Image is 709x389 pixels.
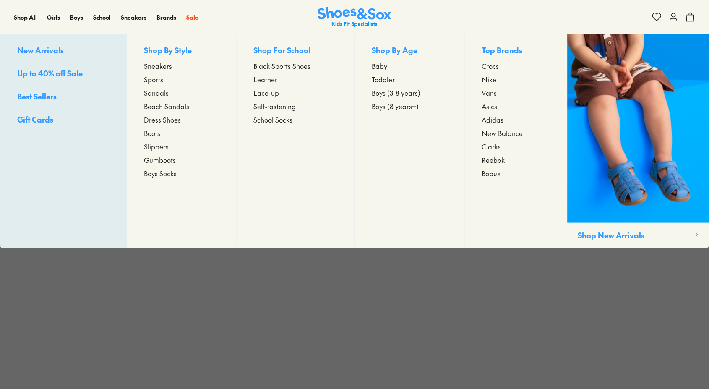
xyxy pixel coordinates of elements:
[14,13,37,22] a: Shop All
[17,114,110,127] a: Gift Cards
[318,7,391,28] a: Shoes & Sox
[253,115,338,125] a: School Socks
[144,141,169,151] span: Slippers
[14,13,37,21] span: Shop All
[253,88,279,98] span: Lace-up
[372,88,448,98] a: Boys (3-8 years)
[17,68,110,81] a: Up to 40% off Sale
[17,91,110,104] a: Best Sellers
[121,13,146,21] span: Sneakers
[253,61,310,71] span: Black Sports Shoes
[17,45,64,55] span: New Arrivals
[482,115,550,125] a: Adidas
[47,13,60,21] span: Girls
[93,13,111,22] a: School
[253,101,296,111] span: Self-fastening
[144,168,177,178] span: Boys Socks
[372,44,448,57] p: Shop By Age
[482,155,550,165] a: Reebok
[253,88,338,98] a: Lace-up
[144,44,219,57] p: Shop By Style
[482,74,550,84] a: Nike
[253,44,338,57] p: Shop For School
[93,13,111,21] span: School
[482,61,550,71] a: Crocs
[482,74,496,84] span: Nike
[482,155,505,165] span: Reebok
[144,61,172,71] span: Sneakers
[17,68,83,78] span: Up to 40% off Sale
[144,155,219,165] a: Gumboots
[144,74,163,84] span: Sports
[482,141,550,151] a: Clarks
[144,101,189,111] span: Beach Sandals
[482,101,497,111] span: Asics
[567,34,709,223] img: SNS_WEBASSETS_CollectionHero_ShopBoys_1280x1600_2.png
[482,168,501,178] span: Bobux
[567,34,709,248] a: Shop New Arrivals
[482,88,550,98] a: Vans
[144,74,219,84] a: Sports
[186,13,198,21] span: Sale
[144,101,219,111] a: Beach Sandals
[482,128,523,138] span: New Balance
[482,141,501,151] span: Clarks
[17,44,110,57] a: New Arrivals
[577,230,687,241] p: Shop New Arrivals
[318,7,391,28] img: SNS_Logo_Responsive.svg
[144,155,176,165] span: Gumboots
[144,61,219,71] a: Sneakers
[253,74,277,84] span: Leather
[482,115,503,125] span: Adidas
[372,74,395,84] span: Toddler
[156,13,176,22] a: Brands
[253,101,338,111] a: Self-fastening
[144,128,160,138] span: Boots
[372,101,448,111] a: Boys (8 years+)
[482,88,497,98] span: Vans
[253,61,338,71] a: Black Sports Shoes
[70,13,83,22] a: Boys
[482,128,550,138] a: New Balance
[372,88,420,98] span: Boys (3-8 years)
[482,101,550,111] a: Asics
[253,115,292,125] span: School Socks
[372,101,419,111] span: Boys (8 years+)
[253,74,338,84] a: Leather
[186,13,198,22] a: Sale
[121,13,146,22] a: Sneakers
[482,61,499,71] span: Crocs
[144,168,219,178] a: Boys Socks
[372,74,448,84] a: Toddler
[144,128,219,138] a: Boots
[144,115,181,125] span: Dress Shoes
[482,168,550,178] a: Bobux
[144,88,219,98] a: Sandals
[372,61,387,71] span: Baby
[70,13,83,21] span: Boys
[156,13,176,21] span: Brands
[144,88,169,98] span: Sandals
[17,114,53,125] span: Gift Cards
[17,91,57,102] span: Best Sellers
[482,44,550,57] p: Top Brands
[144,115,219,125] a: Dress Shoes
[144,141,219,151] a: Slippers
[372,61,448,71] a: Baby
[47,13,60,22] a: Girls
